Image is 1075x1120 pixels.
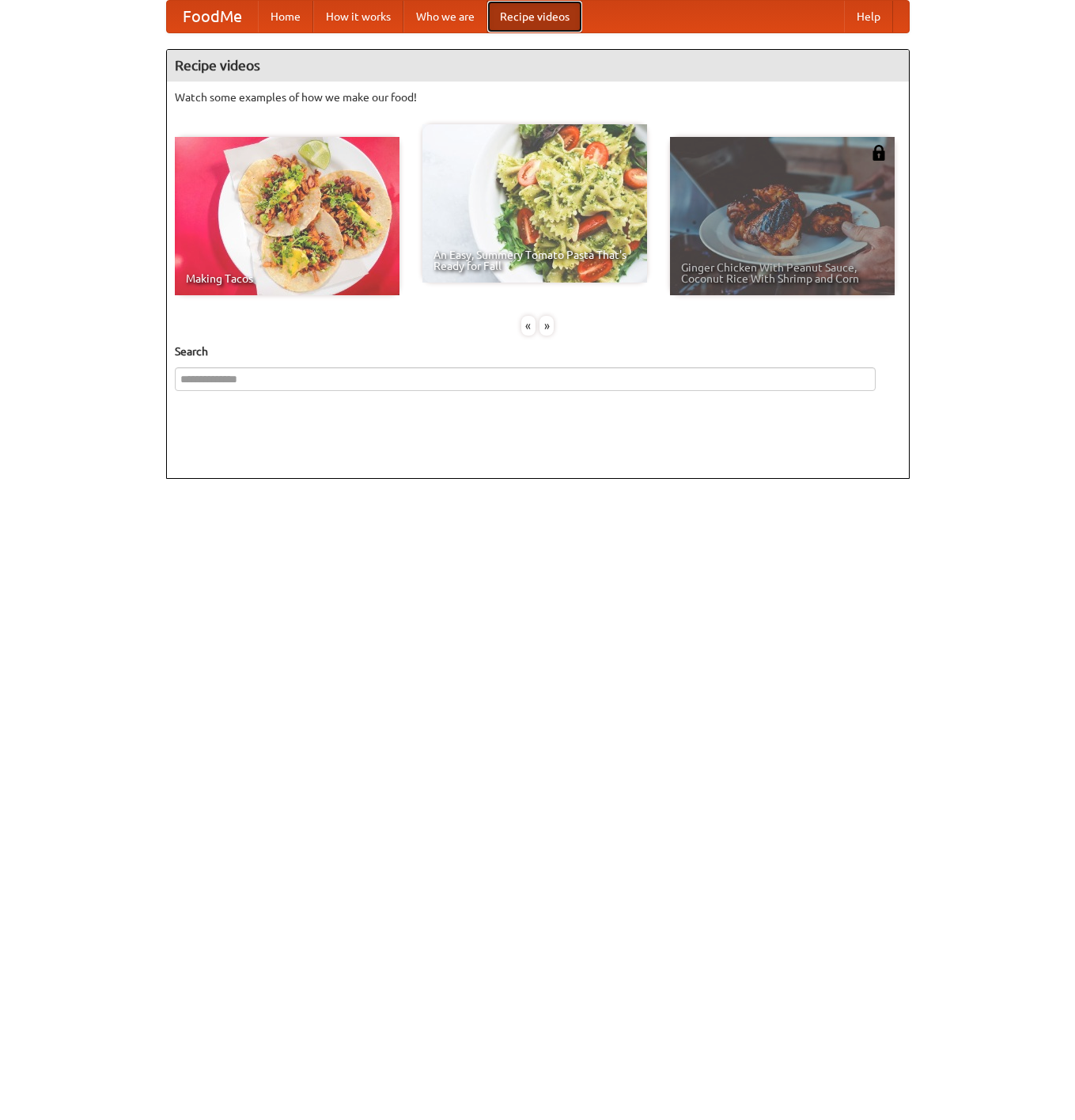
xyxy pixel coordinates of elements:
h5: Search [175,344,901,359]
a: Recipe videos [487,1,582,32]
span: Making Tacos [186,273,388,284]
h4: Recipe videos [167,50,909,82]
img: 483408.png [871,145,887,161]
p: Watch some examples of how we make our food! [175,89,901,105]
a: Who we are [403,1,487,32]
div: « [521,316,536,336]
a: Help [844,1,893,32]
span: An Easy, Summery Tomato Pasta That's Ready for Fall [433,249,636,271]
a: How it works [313,1,403,32]
a: FoodMe [167,1,258,32]
a: Home [258,1,313,32]
div: » [539,316,554,336]
a: Making Tacos [175,137,399,295]
a: An Easy, Summery Tomato Pasta That's Ready for Fall [422,124,647,283]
